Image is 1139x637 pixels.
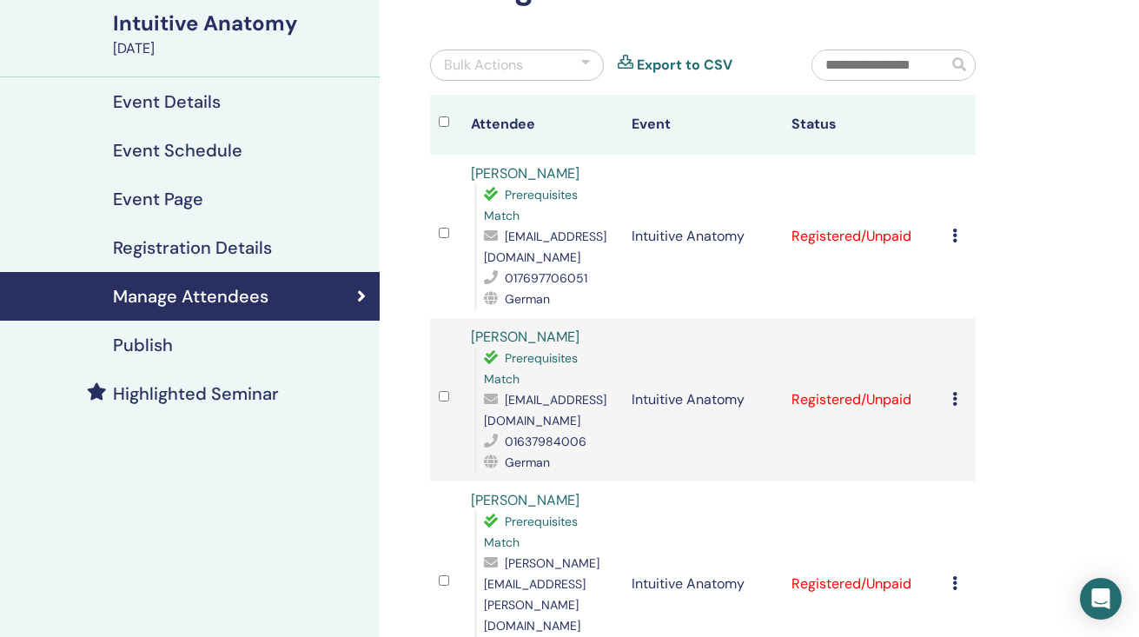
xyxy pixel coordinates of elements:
[484,392,606,428] span: [EMAIL_ADDRESS][DOMAIN_NAME]
[113,335,173,355] h4: Publish
[505,434,586,449] span: 01637984006
[113,9,369,38] div: Intuitive Anatomy
[623,318,784,481] td: Intuitive Anatomy
[505,455,550,470] span: German
[484,350,578,387] span: Prerequisites Match
[1080,578,1122,620] div: Open Intercom Messenger
[471,328,579,346] a: [PERSON_NAME]
[505,270,587,286] span: 017697706051
[113,383,279,404] h4: Highlighted Seminar
[783,95,944,155] th: Status
[103,9,380,59] a: Intuitive Anatomy[DATE]
[113,286,268,307] h4: Manage Attendees
[484,555,599,634] span: [PERSON_NAME][EMAIL_ADDRESS][PERSON_NAME][DOMAIN_NAME]
[484,229,606,265] span: [EMAIL_ADDRESS][DOMAIN_NAME]
[113,38,369,59] div: [DATE]
[113,91,221,112] h4: Event Details
[484,514,578,550] span: Prerequisites Match
[113,189,203,209] h4: Event Page
[505,291,550,307] span: German
[113,237,272,258] h4: Registration Details
[623,95,784,155] th: Event
[444,55,523,76] div: Bulk Actions
[637,55,732,76] a: Export to CSV
[462,95,623,155] th: Attendee
[471,491,579,509] a: [PERSON_NAME]
[484,187,578,223] span: Prerequisites Match
[623,155,784,318] td: Intuitive Anatomy
[471,164,579,182] a: [PERSON_NAME]
[113,140,242,161] h4: Event Schedule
